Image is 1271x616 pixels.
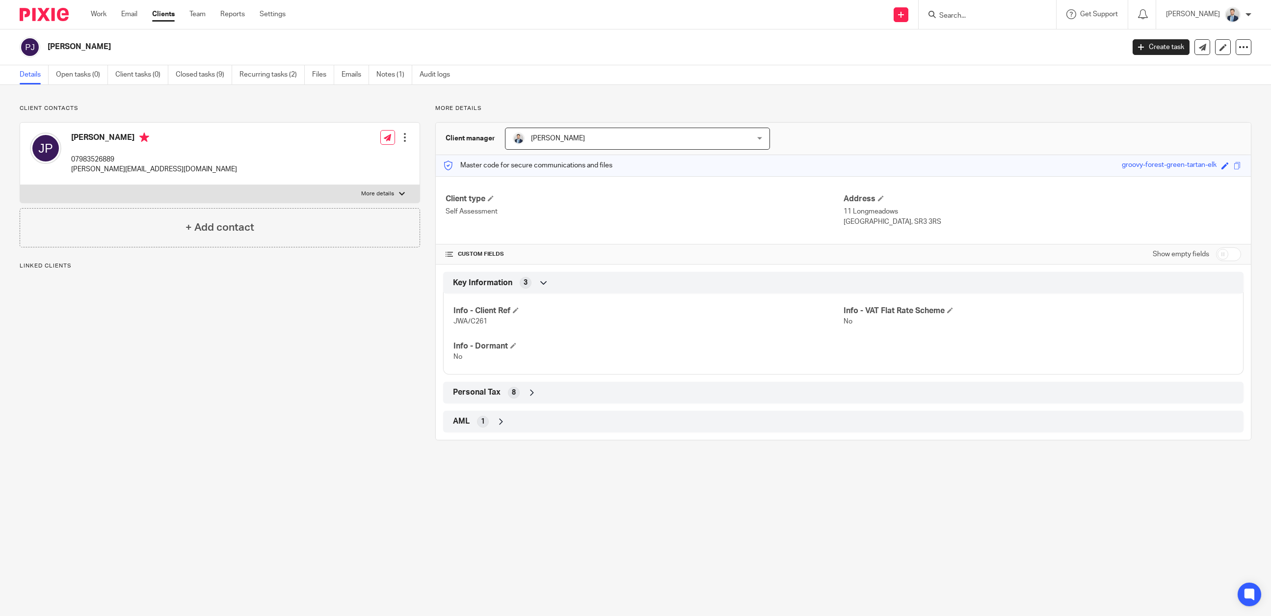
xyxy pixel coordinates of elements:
[91,9,106,19] a: Work
[30,133,61,164] img: svg%3E
[844,318,852,325] span: No
[446,134,495,143] h3: Client manager
[453,278,512,288] span: Key Information
[115,65,168,84] a: Client tasks (0)
[453,353,462,360] span: No
[513,133,525,144] img: LinkedIn%20Profile.jpeg
[844,306,1233,316] h4: Info - VAT Flat Rate Scheme
[20,262,420,270] p: Linked clients
[361,190,394,198] p: More details
[239,65,305,84] a: Recurring tasks (2)
[176,65,232,84] a: Closed tasks (9)
[71,155,237,164] p: 07983526889
[1080,11,1118,18] span: Get Support
[189,9,206,19] a: Team
[446,250,843,258] h4: CUSTOM FIELDS
[420,65,457,84] a: Audit logs
[48,42,904,52] h2: [PERSON_NAME]
[71,133,237,145] h4: [PERSON_NAME]
[453,387,501,398] span: Personal Tax
[844,194,1241,204] h4: Address
[512,388,516,398] span: 8
[260,9,286,19] a: Settings
[453,306,843,316] h4: Info - Client Ref
[481,417,485,427] span: 1
[152,9,175,19] a: Clients
[185,220,254,235] h4: + Add contact
[1133,39,1190,55] a: Create task
[453,341,843,351] h4: Info - Dormant
[531,135,585,142] span: [PERSON_NAME]
[56,65,108,84] a: Open tasks (0)
[121,9,137,19] a: Email
[446,194,843,204] h4: Client type
[453,416,470,427] span: AML
[524,278,528,288] span: 3
[139,133,149,142] i: Primary
[1122,160,1217,171] div: groovy-forest-green-tartan-elk
[342,65,369,84] a: Emails
[938,12,1027,21] input: Search
[220,9,245,19] a: Reports
[1225,7,1241,23] img: LinkedIn%20Profile.jpeg
[20,105,420,112] p: Client contacts
[71,164,237,174] p: [PERSON_NAME][EMAIL_ADDRESS][DOMAIN_NAME]
[1153,249,1209,259] label: Show empty fields
[20,8,69,21] img: Pixie
[453,318,487,325] span: JWA/C261
[844,207,1241,216] p: 11 Longmeadows
[435,105,1251,112] p: More details
[20,65,49,84] a: Details
[376,65,412,84] a: Notes (1)
[20,37,40,57] img: svg%3E
[446,207,843,216] p: Self Assessment
[844,217,1241,227] p: [GEOGRAPHIC_DATA], SR3 3RS
[1166,9,1220,19] p: [PERSON_NAME]
[443,161,612,170] p: Master code for secure communications and files
[312,65,334,84] a: Files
